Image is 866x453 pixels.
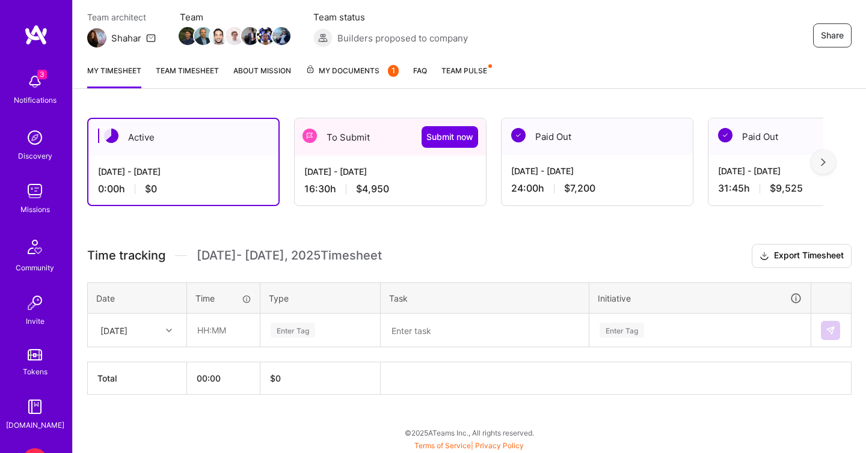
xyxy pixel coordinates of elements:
[306,64,399,88] a: My Documents1
[98,165,269,178] div: [DATE] - [DATE]
[241,27,259,45] img: Team Member Avatar
[304,165,476,178] div: [DATE] - [DATE]
[104,129,118,143] img: Active
[194,27,212,45] img: Team Member Avatar
[88,282,187,314] th: Date
[441,66,487,75] span: Team Pulse
[258,26,274,46] a: Team Member Avatar
[100,324,127,336] div: [DATE]
[98,183,269,195] div: 0:00 h
[87,11,156,23] span: Team architect
[422,126,478,148] button: Submit now
[826,326,835,335] img: Submit
[166,327,172,333] i: icon Chevron
[414,441,524,450] span: |
[16,261,54,274] div: Community
[111,32,141,44] div: Shahar
[23,70,47,94] img: bell
[72,418,866,448] div: © 2025 ATeams Inc., All rights reserved.
[188,314,259,346] input: HH:MM
[18,150,52,162] div: Discovery
[24,24,48,46] img: logo
[752,244,852,268] button: Export Timesheet
[302,129,317,143] img: To Submit
[600,321,644,339] div: Enter Tag
[813,23,852,47] button: Share
[146,33,156,43] i: icon Mail
[179,27,197,45] img: Team Member Avatar
[145,183,157,195] span: $0
[337,32,468,44] span: Builders proposed to company
[23,395,47,419] img: guide book
[511,165,683,177] div: [DATE] - [DATE]
[304,183,476,195] div: 16:30 h
[274,26,289,46] a: Team Member Avatar
[88,119,278,156] div: Active
[195,26,211,46] a: Team Member Avatar
[502,118,693,155] div: Paid Out
[211,26,227,46] a: Team Member Avatar
[388,65,399,77] div: 1
[414,441,471,450] a: Terms of Service
[23,365,48,378] div: Tokens
[180,26,195,46] a: Team Member Avatar
[233,64,291,88] a: About Mission
[20,203,50,216] div: Missions
[511,128,526,142] img: Paid Out
[313,28,333,47] img: Builders proposed to company
[87,28,106,47] img: Team Architect
[511,182,683,195] div: 24:00 h
[87,64,141,88] a: My timesheet
[156,64,219,88] a: Team timesheet
[313,11,468,23] span: Team status
[356,183,389,195] span: $4,950
[271,321,315,339] div: Enter Tag
[413,64,427,88] a: FAQ
[23,291,47,315] img: Invite
[23,179,47,203] img: teamwork
[718,128,732,142] img: Paid Out
[242,26,258,46] a: Team Member Avatar
[270,373,281,383] span: $ 0
[210,27,228,45] img: Team Member Avatar
[195,292,251,305] div: Time
[227,26,242,46] a: Team Member Avatar
[28,349,42,360] img: tokens
[88,362,187,395] th: Total
[14,94,57,106] div: Notifications
[26,315,45,327] div: Invite
[426,131,473,143] span: Submit now
[257,27,275,45] img: Team Member Avatar
[260,282,381,314] th: Type
[272,27,290,45] img: Team Member Avatar
[441,64,491,88] a: Team Pulse
[821,29,844,41] span: Share
[226,27,244,45] img: Team Member Avatar
[37,70,47,79] span: 3
[187,362,260,395] th: 00:00
[87,248,165,263] span: Time tracking
[23,126,47,150] img: discovery
[770,182,803,195] span: $9,525
[295,118,486,156] div: To Submit
[760,250,769,263] i: icon Download
[180,11,289,23] span: Team
[6,419,64,431] div: [DOMAIN_NAME]
[381,282,589,314] th: Task
[475,441,524,450] a: Privacy Policy
[598,291,802,305] div: Initiative
[564,182,595,195] span: $7,200
[821,158,826,166] img: right
[197,248,382,263] span: [DATE] - [DATE] , 2025 Timesheet
[306,64,399,78] span: My Documents
[20,233,49,261] img: Community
